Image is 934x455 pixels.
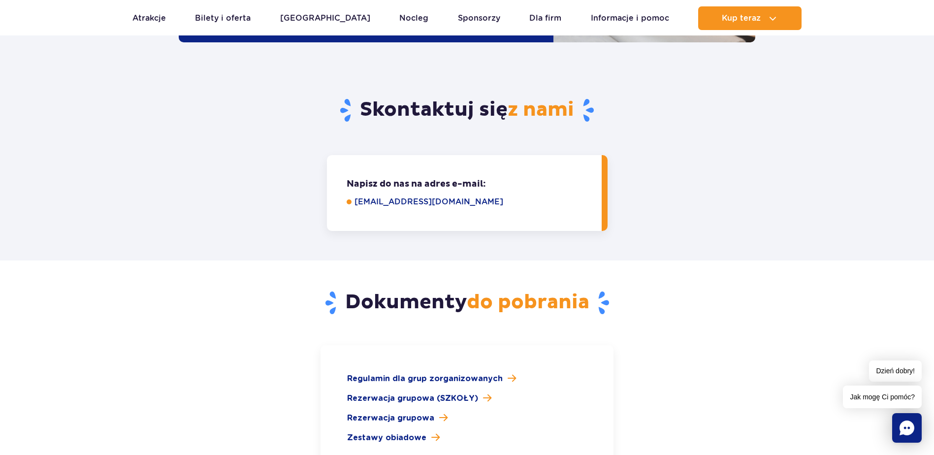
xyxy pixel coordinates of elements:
[347,373,587,385] a: Regulamin dla grup zorganizowanych
[722,14,761,23] span: Kup teraz
[347,392,478,404] span: Rezerwacja grupowa (SZKOŁY)
[195,6,251,30] a: Bilety i oferta
[347,412,434,424] span: Rezerwacja grupowa
[892,413,922,443] div: Chat
[347,432,426,444] span: Zestawy obiadowe
[347,392,587,404] a: Rezerwacja grupowa (SZKOŁY)
[698,6,802,30] button: Kup teraz
[347,178,588,190] span: Napisz do nas na adres e-mail:
[458,6,500,30] a: Sponsorzy
[347,412,587,424] a: Rezerwacja grupowa
[280,6,370,30] a: [GEOGRAPHIC_DATA]
[347,373,503,385] span: Regulamin dla grup zorganizowanych
[399,6,428,30] a: Nocleg
[843,386,922,408] span: Jak mogę Ci pomóc?
[347,432,587,444] a: Zestawy obiadowe
[529,6,561,30] a: Dla firm
[591,6,669,30] a: Informacje i pomoc
[354,196,588,208] a: [EMAIL_ADDRESS][DOMAIN_NAME]
[179,97,755,123] h2: Skontaktuj się
[467,290,589,315] span: do pobrania
[508,97,574,122] span: z nami
[244,290,691,316] h2: Dokumenty
[132,6,166,30] a: Atrakcje
[869,360,922,382] span: Dzień dobry!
